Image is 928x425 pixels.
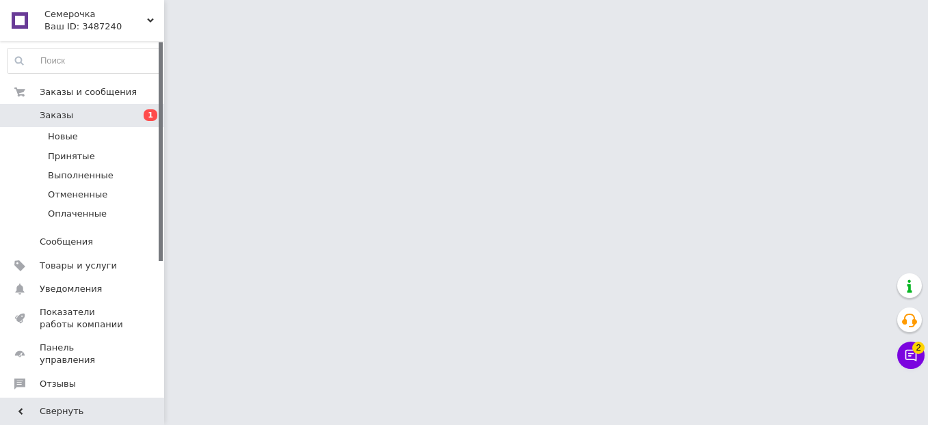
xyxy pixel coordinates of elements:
[40,260,117,272] span: Товары и услуги
[48,150,95,163] span: Принятые
[40,236,93,248] span: Сообщения
[48,189,107,201] span: Отмененные
[40,378,76,390] span: Отзывы
[40,283,102,295] span: Уведомления
[48,169,114,182] span: Выполненные
[912,342,925,354] span: 2
[40,342,127,366] span: Панель управления
[40,86,137,98] span: Заказы и сообщения
[897,342,925,369] button: Чат с покупателем2
[40,306,127,331] span: Показатели работы компании
[44,20,164,33] div: Ваш ID: 3487240
[8,49,161,73] input: Поиск
[144,109,157,121] span: 1
[44,8,147,20] span: Семерочка
[48,131,78,143] span: Новые
[48,208,107,220] span: Оплаченные
[40,109,73,122] span: Заказы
